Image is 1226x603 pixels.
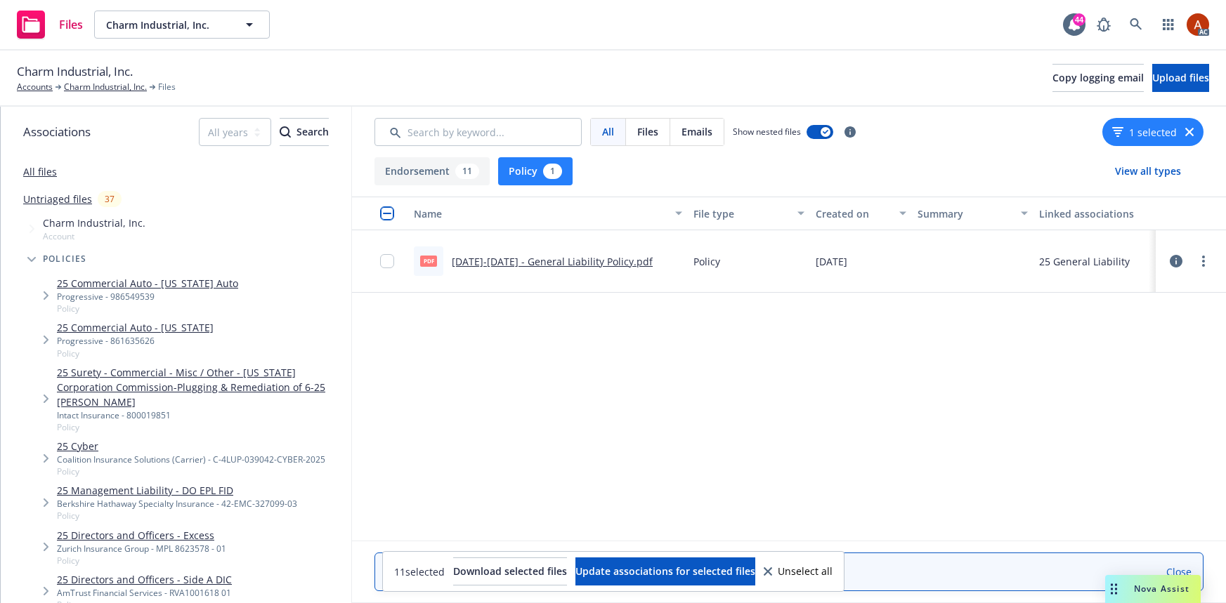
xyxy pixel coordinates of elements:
[682,124,712,139] span: Emails
[1105,575,1201,603] button: Nova Assist
[575,564,755,578] span: Update associations for selected files
[59,19,83,30] span: Files
[94,11,270,39] button: Charm Industrial, Inc.
[1033,197,1156,230] button: Linked associations
[452,255,653,268] a: [DATE]-[DATE] - General Liability Policy.pdf
[688,197,810,230] button: File type
[57,510,297,522] span: Policy
[408,197,688,230] button: Name
[17,62,133,81] span: Charm Industrial, Inc.
[1039,206,1150,221] div: Linked associations
[693,206,789,221] div: File type
[1195,253,1212,270] a: more
[64,81,147,93] a: Charm Industrial, Inc.
[57,543,226,555] div: Zurich Insurance Group - MPL 8623578 - 01
[1154,11,1182,39] a: Switch app
[918,206,1013,221] div: Summary
[733,126,801,138] span: Show nested files
[57,421,346,433] span: Policy
[1166,564,1192,579] a: Close
[1052,64,1144,92] button: Copy logging email
[1039,254,1130,269] div: 25 General Liability
[810,197,912,230] button: Created on
[602,124,614,139] span: All
[764,557,833,585] button: Unselect all
[778,566,833,576] span: Unselect all
[414,206,667,221] div: Name
[453,564,567,578] span: Download selected files
[43,216,145,230] span: Charm Industrial, Inc.
[57,303,238,314] span: Policy
[57,465,325,477] span: Policy
[57,291,238,303] div: Progressive - 986549539
[57,320,214,335] a: 25 Commercial Auto - [US_STATE]
[280,126,291,138] svg: Search
[43,230,145,242] span: Account
[57,276,238,291] a: 25 Commercial Auto - [US_STATE] Auto
[693,254,720,269] span: Policy
[23,165,57,178] a: All files
[374,118,582,146] input: Search by keyword...
[57,453,325,465] div: Coalition Insurance Solutions (Carrier) - C-4LUP-039042-CYBER-2025
[1152,71,1209,84] span: Upload files
[158,81,176,93] span: Files
[43,255,87,263] span: Policies
[816,254,847,269] span: [DATE]
[498,157,573,185] button: Policy
[394,564,445,579] span: 11 selected
[57,439,325,453] a: 25 Cyber
[1187,13,1209,36] img: photo
[380,254,394,268] input: Toggle Row Selected
[912,197,1034,230] button: Summary
[280,118,329,146] button: SearchSearch
[1090,11,1118,39] a: Report a Bug
[23,192,92,206] a: Untriaged files
[1073,13,1085,26] div: 44
[1134,583,1189,595] span: Nova Assist
[57,555,226,566] span: Policy
[57,587,232,599] div: AmTrust Financial Services - RVA1001618 01
[816,206,891,221] div: Created on
[420,256,437,266] span: pdf
[455,164,479,179] div: 11
[280,119,329,145] div: Search
[98,191,122,207] div: 37
[1122,11,1150,39] a: Search
[57,498,297,510] div: Berkshire Hathaway Specialty Insurance - 42-EMC-327099-03
[575,557,755,585] button: Update associations for selected files
[380,206,394,220] input: Select all
[1052,71,1144,84] span: Copy logging email
[637,124,658,139] span: Files
[453,557,567,585] button: Download selected files
[374,157,490,185] button: Endorsement
[1112,125,1177,140] button: 1 selected
[11,5,89,44] a: Files
[543,164,562,179] div: 1
[57,572,232,587] a: 25 Directors and Officers - Side A DIC
[1152,64,1209,92] button: Upload files
[23,123,91,141] span: Associations
[106,18,228,32] span: Charm Industrial, Inc.
[57,347,214,359] span: Policy
[1105,575,1123,603] div: Drag to move
[57,409,346,421] div: Intact Insurance - 800019851
[17,81,53,93] a: Accounts
[57,365,346,409] a: 25 Surety - Commercial - Misc / Other - [US_STATE] Corporation Commission-Plugging & Remediation ...
[57,528,226,543] a: 25 Directors and Officers - Excess
[57,335,214,347] div: Progressive - 861635626
[57,483,297,498] a: 25 Management Liability - DO EPL FID
[1093,157,1204,185] button: View all types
